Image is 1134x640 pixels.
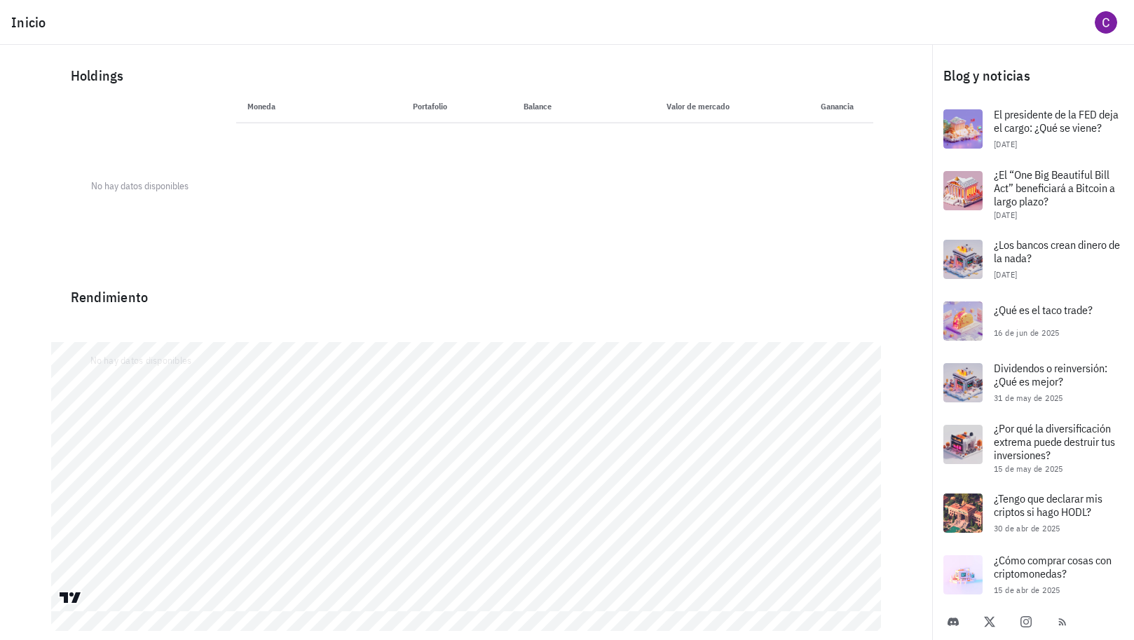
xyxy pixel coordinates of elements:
[994,303,1093,317] span: ¿Qué es el taco trade?
[994,361,1107,388] span: Dividendos o reinversión: ¿Qué es mejor?
[563,90,740,123] th: Valor de mercado
[994,269,1017,280] span: [DATE]
[994,585,1060,595] span: 15 de abr de 2025
[236,90,341,123] th: Moneda
[932,544,1134,606] a: ¿Cómo comprar cosas con criptomonedas? 15 de abr de 2025
[994,139,1017,149] span: [DATE]
[90,179,188,192] text: No hay datos disponibles
[994,523,1060,533] span: 30 de abr de 2025
[932,482,1134,544] a: ¿Tengo que declarar mis criptos si hago HODL? 30 de abr de 2025
[1095,11,1117,34] div: avatar
[994,463,1063,474] span: 15 de may de 2025
[932,352,1134,414] a: Dividendos o reinversión: ¿Qué es mejor? 31 de may de 2025
[458,90,563,123] th: Balance
[341,90,458,123] th: Portafolio
[994,168,1115,208] span: ¿El “One Big Beautiful Bill Act” beneficiará a Bitcoin a largo plazo?
[994,491,1102,519] span: ¿Tengo que declarar mis criptos si hago HODL?
[58,591,83,604] a: Charting by TradingView
[60,53,873,98] div: Holdings
[932,229,1134,290] a: ¿Los bancos crean dinero de la nada? [DATE]
[932,53,1134,98] div: Blog y noticias
[994,238,1120,265] span: ¿Los bancos crean dinero de la nada?
[60,275,873,308] div: Rendimiento
[994,421,1115,462] span: ¿Por qué la diversificación extrema puede destruir tus inversiones?
[932,414,1134,482] a: ¿Por qué la diversificación extrema puede destruir tus inversiones? 15 de may de 2025
[932,98,1134,160] a: El presidente de la FED deja el cargo: ¿Qué se viene? [DATE]
[994,327,1060,338] span: 16 de jun de 2025
[821,101,862,111] span: Ganancia
[994,393,1063,403] span: 31 de may de 2025
[932,290,1134,352] a: ¿Qué es el taco trade? 16 de jun de 2025
[932,160,1134,229] a: ¿El “One Big Beautiful Bill Act” beneficiará a Bitcoin a largo plazo? [DATE]
[11,11,52,34] h1: Inicio
[74,308,209,412] div: No hay datos disponibles
[994,107,1119,135] span: El presidente de la FED deja el cargo: ¿Qué se viene?
[994,553,1112,580] span: ¿Cómo comprar cosas con criptomonedas?
[994,210,1017,220] span: [DATE]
